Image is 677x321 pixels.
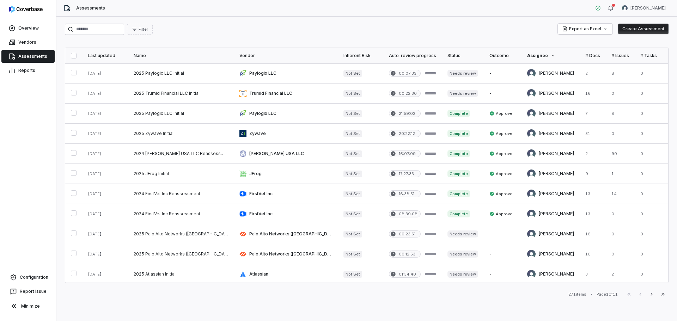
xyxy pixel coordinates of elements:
td: - [484,224,522,244]
span: Filter [139,27,148,32]
div: 271 items [568,292,586,297]
img: Anita Ritter avatar [527,190,536,198]
img: logo-D7KZi-bG.svg [9,6,43,13]
img: Anita Ritter avatar [527,210,536,218]
img: Melanie Lorent avatar [622,5,628,11]
div: Status [447,53,478,58]
a: Configuration [3,271,53,284]
div: Name [134,53,228,58]
img: Anita Ritter avatar [527,89,536,98]
div: Outcome [489,53,516,58]
img: Anita Ritter avatar [527,69,536,78]
button: Melanie Lorent avatar[PERSON_NAME] [618,3,670,13]
span: Assessments [76,5,105,11]
div: Page 1 of 11 [597,292,618,297]
div: # Docs [585,53,600,58]
img: Anita Ritter avatar [527,250,536,258]
img: Anita Ritter avatar [527,109,536,118]
img: Anita Ritter avatar [527,169,536,178]
div: # Issues [611,53,629,58]
div: # Tasks [640,53,657,58]
img: Anita Ritter avatar [527,129,536,138]
span: [PERSON_NAME] [630,5,666,11]
div: Assignee [527,53,574,58]
a: Overview [1,22,55,35]
button: Filter [127,24,153,35]
td: - [484,244,522,264]
img: Anita Ritter avatar [527,230,536,238]
div: Auto-review progress [389,53,436,58]
td: - [484,264,522,284]
button: Report Issue [3,285,53,298]
button: Create Assessment [618,24,669,34]
img: Anita Ritter avatar [527,149,536,158]
img: Anita Ritter avatar [527,270,536,278]
td: - [484,84,522,104]
td: - [484,63,522,84]
div: Inherent Risk [343,53,378,58]
button: Export as Excel [558,24,612,34]
div: • [591,292,592,297]
a: Reports [1,64,55,77]
a: Assessments [1,50,55,63]
button: Minimize [3,299,53,313]
div: Last updated [88,53,122,58]
div: Vendor [239,53,332,58]
a: Vendors [1,36,55,49]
